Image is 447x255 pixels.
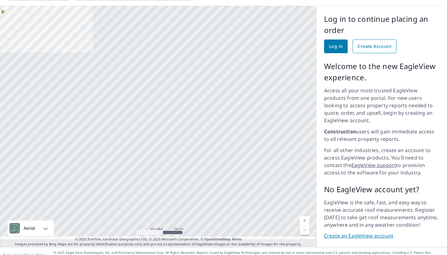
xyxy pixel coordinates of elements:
[324,146,440,176] p: For all other industries, create an account to access EagleView products. You'll need to contact ...
[324,13,440,36] p: Log in to continue placing an order
[324,184,440,195] p: No EagleView account yet?
[324,232,440,239] a: Create an EagleView account
[324,199,440,229] p: EagleView is the safe, fast, and easy way to receive accurate roof measurements. Register [DATE] ...
[22,220,37,236] div: Aerial
[324,128,440,143] p: users will gain immediate access to all relevant property reports.
[324,39,348,53] a: Log in
[351,162,396,169] a: EagleView support
[324,61,440,83] p: Welcome to the new EagleView experience.
[358,43,391,50] span: Create Account
[75,237,242,242] span: © 2025 TomTom, Earthstar Geographics SIO, © 2025 Microsoft Corporation, ©
[324,87,440,124] p: Access all your most trusted EagleView products from one portal. For new users looking to access ...
[300,216,309,225] a: Current Level 5, Zoom In
[204,237,230,241] a: OpenStreetMap
[329,43,343,50] span: Log in
[232,237,242,241] a: Terms
[353,39,396,53] a: Create Account
[324,128,356,135] strong: Construction
[300,225,309,235] a: Current Level 5, Zoom Out
[7,220,54,236] div: Aerial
